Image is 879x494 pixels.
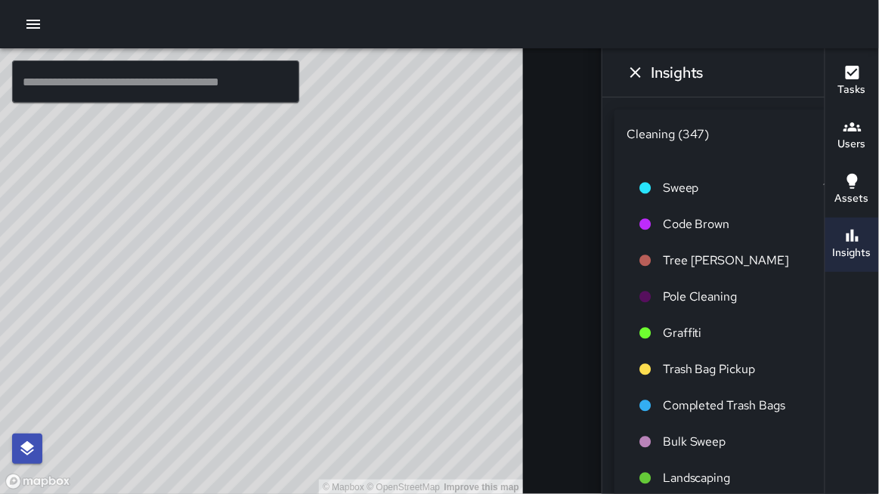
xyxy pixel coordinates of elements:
h6: Assets [835,190,869,207]
span: Pole Cleaning [663,288,831,306]
button: Insights [825,218,879,272]
button: Dismiss [621,57,651,88]
span: Bulk Sweep [663,433,831,451]
span: Graffiti [663,324,831,342]
div: Cleaning (347) [627,126,837,142]
p: 144 [824,179,843,197]
span: Trash Bag Pickup [663,360,831,378]
span: Code Brown [663,215,828,233]
h6: Users [838,136,866,153]
button: Users [825,109,879,163]
h6: Insights [651,60,704,85]
span: Completed Trash Bags [663,397,831,415]
h6: Tasks [838,82,866,98]
div: Cleaning (347) [614,110,867,158]
button: Tasks [825,54,879,109]
span: Sweep [663,179,824,197]
span: Landscaping [663,469,835,487]
span: Tree [PERSON_NAME] [663,252,831,270]
h6: Insights [833,245,871,261]
button: Assets [825,163,879,218]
